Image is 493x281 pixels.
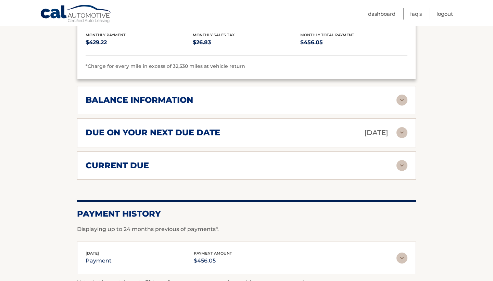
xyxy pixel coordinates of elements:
[86,160,149,171] h2: current due
[86,63,245,69] span: *Charge for every mile in excess of 32,530 miles at vehicle return
[194,251,232,256] span: payment amount
[368,8,395,20] a: Dashboard
[396,95,407,106] img: accordion-rest.svg
[86,127,220,138] h2: due on your next due date
[300,33,354,37] span: Monthly Total Payment
[86,95,193,105] h2: balance information
[193,33,235,37] span: Monthly Sales Tax
[364,127,388,139] p: [DATE]
[77,209,416,219] h2: Payment History
[77,225,416,233] p: Displaying up to 24 months previous of payments*.
[396,127,407,138] img: accordion-rest.svg
[86,256,112,266] p: payment
[86,251,99,256] span: [DATE]
[86,38,193,47] p: $429.22
[86,33,126,37] span: Monthly Payment
[437,8,453,20] a: Logout
[194,256,232,266] p: $456.05
[40,4,112,24] a: Cal Automotive
[193,38,300,47] p: $26.83
[410,8,422,20] a: FAQ's
[300,38,407,47] p: $456.05
[396,253,407,264] img: accordion-rest.svg
[396,160,407,171] img: accordion-rest.svg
